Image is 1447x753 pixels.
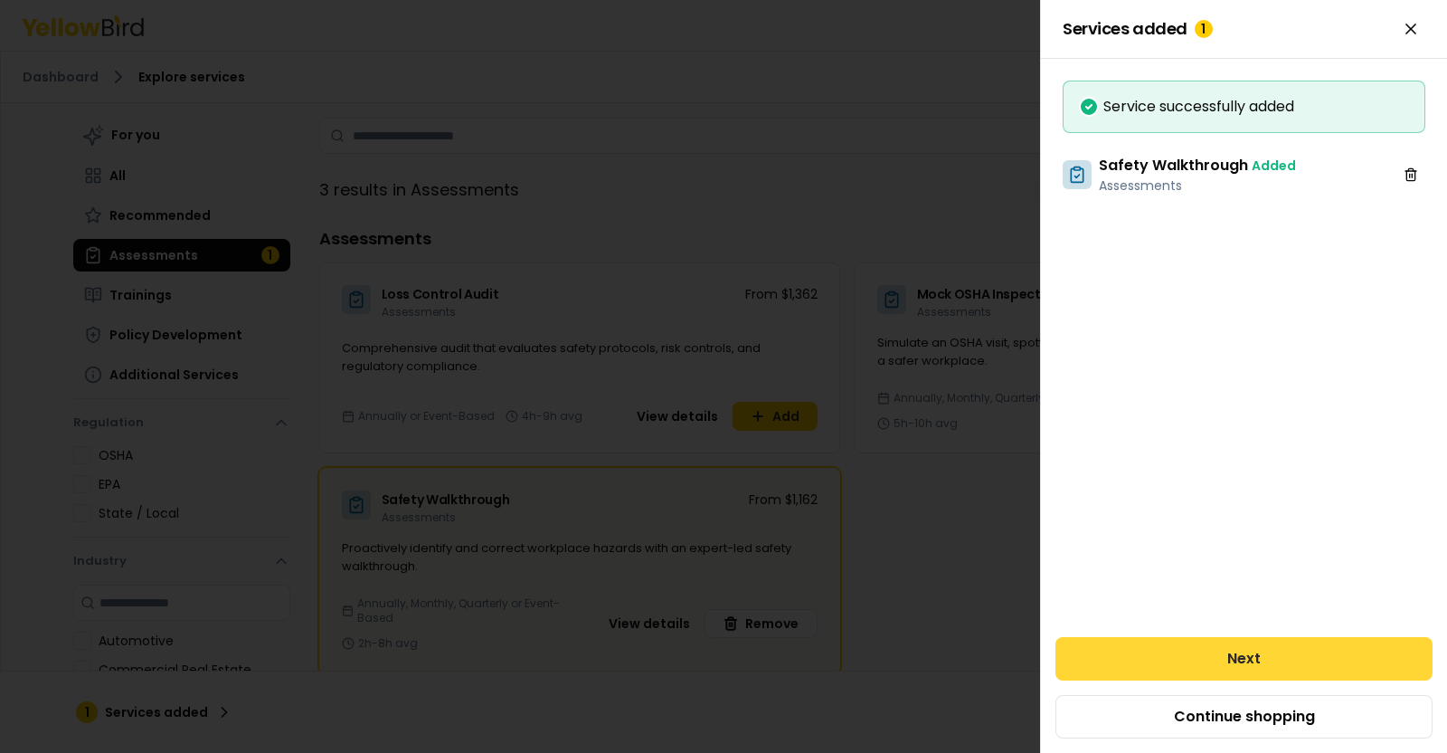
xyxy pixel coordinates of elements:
h3: Safety Walkthrough [1099,155,1296,176]
span: Added [1252,157,1296,175]
div: 1 [1195,20,1213,38]
button: Next [1055,637,1433,681]
span: Services added [1063,20,1213,38]
button: Continue shopping [1055,695,1433,739]
div: Service successfully added [1078,96,1410,118]
p: Assessments [1099,176,1296,195]
button: Close [1396,14,1425,43]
